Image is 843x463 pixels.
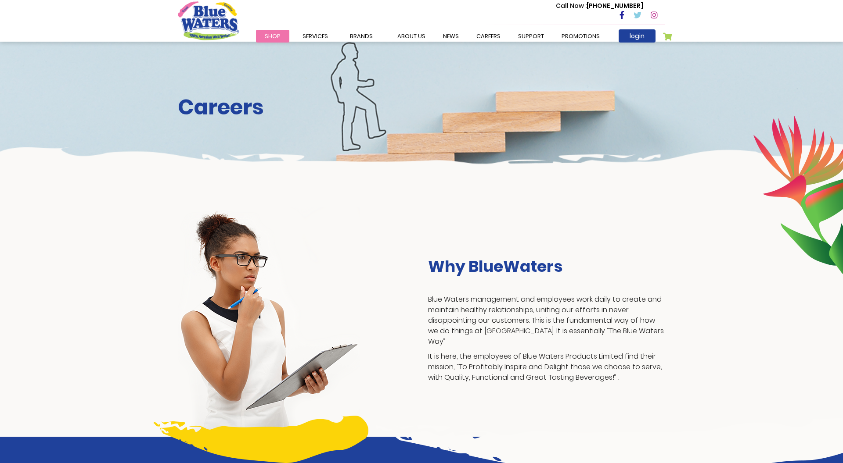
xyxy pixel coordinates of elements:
[350,32,373,40] span: Brands
[178,1,239,40] a: store logo
[556,1,587,10] span: Call Now :
[553,30,609,43] a: Promotions
[434,30,468,43] a: News
[154,416,368,463] img: career-yellow-bar.png
[468,30,509,43] a: careers
[265,32,281,40] span: Shop
[556,1,643,11] p: [PHONE_NUMBER]
[178,95,665,120] h2: Careers
[509,30,553,43] a: support
[428,257,665,276] h3: Why BlueWaters
[178,207,360,437] img: career-girl-image.png
[428,294,665,347] p: Blue Waters management and employees work daily to create and maintain healthy relationships, uni...
[428,351,665,383] p: It is here, the employees of Blue Waters Products Limited find their mission, “To Profitably Insp...
[389,30,434,43] a: about us
[303,32,328,40] span: Services
[753,115,843,274] img: career-intro-leaves.png
[619,29,656,43] a: login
